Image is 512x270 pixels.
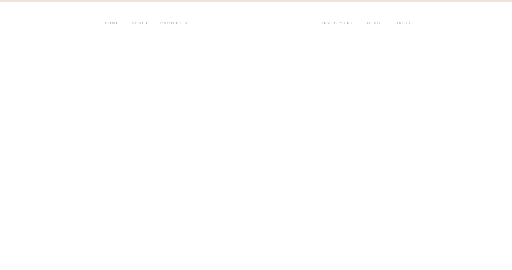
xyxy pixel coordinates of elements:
[159,21,188,27] a: PORTFOLIO
[394,21,417,27] a: inquire
[322,21,356,27] a: investment
[130,21,148,27] a: ABOUT
[104,21,119,27] a: HOME
[367,21,385,27] a: blog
